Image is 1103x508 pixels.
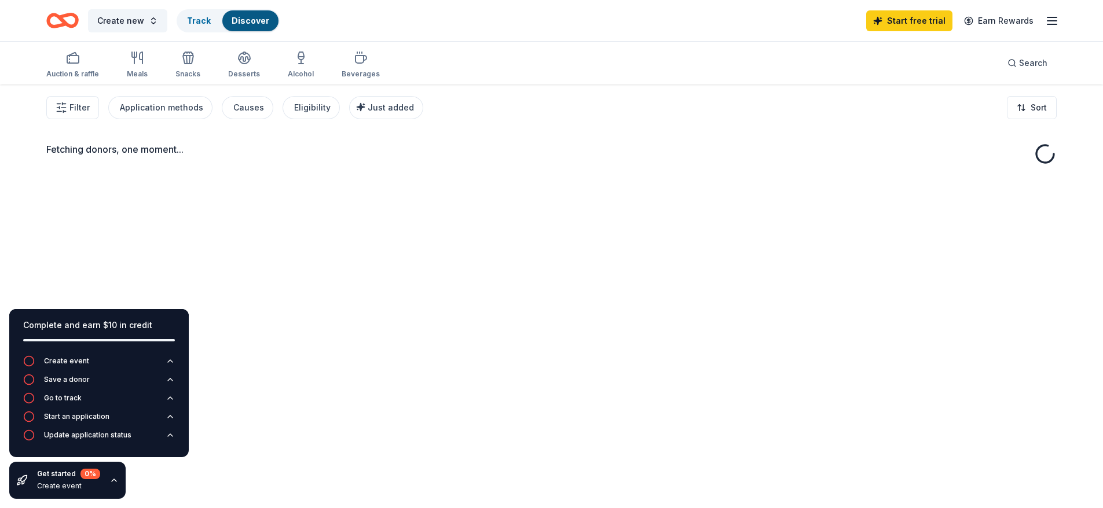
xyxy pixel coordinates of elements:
[37,469,100,479] div: Get started
[228,69,260,79] div: Desserts
[1019,56,1047,70] span: Search
[177,9,280,32] button: TrackDiscover
[120,101,203,115] div: Application methods
[23,392,175,411] button: Go to track
[69,101,90,115] span: Filter
[1031,101,1047,115] span: Sort
[175,69,200,79] div: Snacks
[46,96,99,119] button: Filter
[97,14,144,28] span: Create new
[46,69,99,79] div: Auction & raffle
[288,46,314,84] button: Alcohol
[288,69,314,79] div: Alcohol
[866,10,952,31] a: Start free trial
[957,10,1040,31] a: Earn Rewards
[44,430,131,440] div: Update application status
[283,96,340,119] button: Eligibility
[187,16,211,25] a: Track
[23,355,175,374] button: Create event
[88,9,167,32] button: Create new
[1007,96,1057,119] button: Sort
[368,102,414,112] span: Just added
[46,142,1057,156] div: Fetching donors, one moment...
[233,101,264,115] div: Causes
[44,356,89,366] div: Create event
[232,16,269,25] a: Discover
[23,429,175,448] button: Update application status
[342,46,380,84] button: Beverages
[349,96,423,119] button: Just added
[127,46,148,84] button: Meals
[44,375,90,384] div: Save a donor
[23,374,175,392] button: Save a donor
[80,469,100,479] div: 0 %
[44,393,82,403] div: Go to track
[342,69,380,79] div: Beverages
[108,96,212,119] button: Application methods
[23,318,175,332] div: Complete and earn $10 in credit
[23,411,175,429] button: Start an application
[37,481,100,491] div: Create event
[222,96,273,119] button: Causes
[46,46,99,84] button: Auction & raffle
[44,412,109,421] div: Start an application
[46,7,79,34] a: Home
[228,46,260,84] button: Desserts
[175,46,200,84] button: Snacks
[127,69,148,79] div: Meals
[294,101,331,115] div: Eligibility
[998,51,1057,75] button: Search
